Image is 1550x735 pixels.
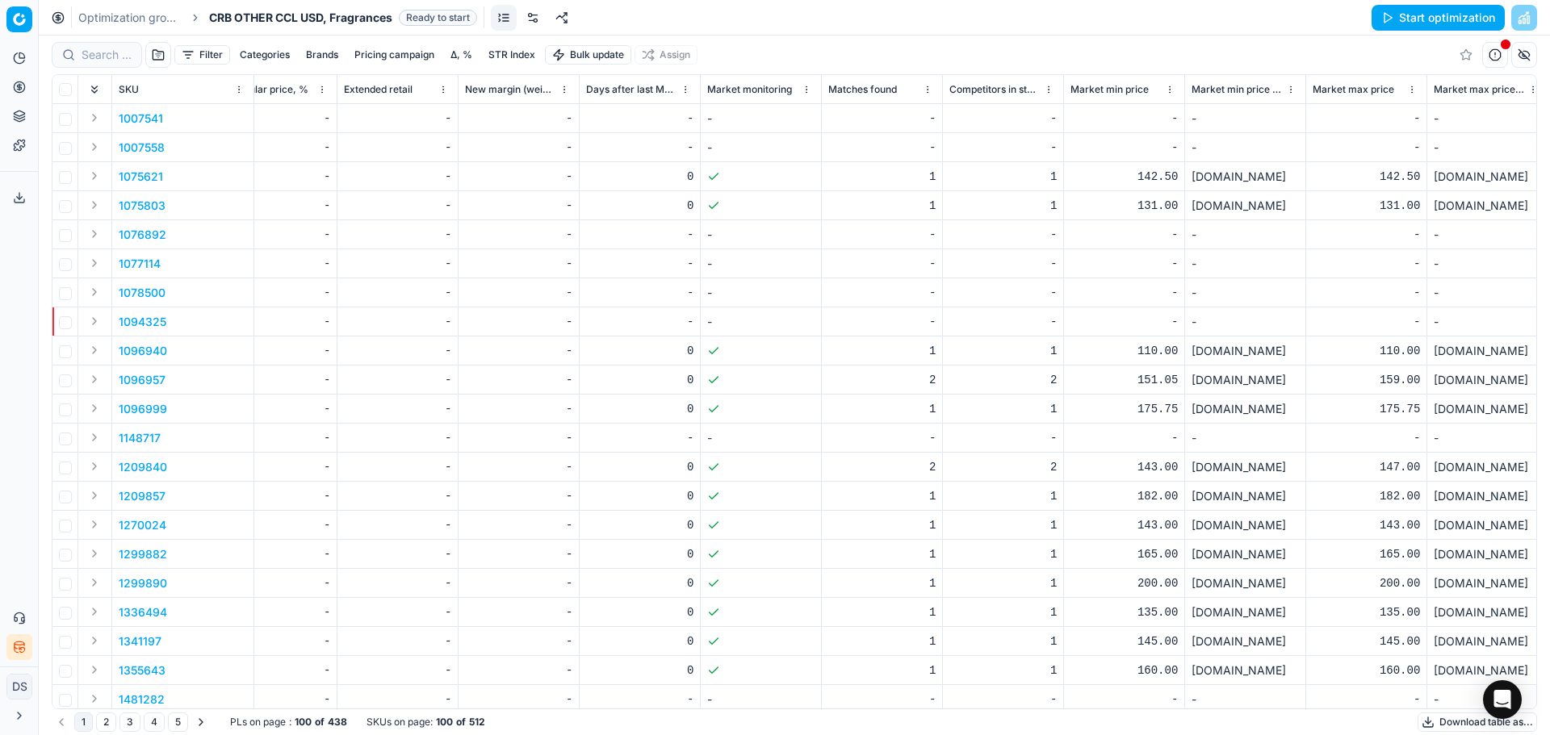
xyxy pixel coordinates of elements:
div: 0 [586,604,693,620]
div: [DOMAIN_NAME] [1192,459,1299,475]
div: 1 [828,546,936,562]
td: - [701,424,822,453]
div: [DOMAIN_NAME] [1434,459,1541,475]
button: 1096957 [119,372,165,388]
div: 1 [828,633,936,649]
div: - [344,604,451,620]
div: - [1434,111,1541,127]
button: Bulk update [545,45,631,65]
button: Expand all [85,80,104,99]
div: - [465,604,572,620]
div: - [1313,314,1420,330]
button: 1341197 [119,633,161,649]
div: 175.75 [1070,401,1178,417]
div: - [949,111,1057,127]
div: 200.00 [1070,575,1178,591]
span: SKU [119,83,139,96]
div: 135.00 [1070,604,1178,620]
div: - [344,517,451,533]
div: 182.00 [1070,488,1178,504]
div: - [1313,285,1420,301]
div: - [949,256,1057,272]
div: [DOMAIN_NAME] [1434,401,1541,417]
button: Start optimization [1372,5,1505,31]
div: - [223,546,330,562]
div: [DOMAIN_NAME] [1192,401,1299,417]
div: - [1070,111,1178,127]
button: Expand [85,195,104,215]
p: 1075621 [119,169,163,185]
div: - [223,198,330,214]
div: - [828,227,936,243]
button: 1336494 [119,604,167,620]
button: Expand [85,631,104,650]
div: - [1070,285,1178,301]
div: - [1313,111,1420,127]
div: - [949,285,1057,301]
div: - [344,169,451,185]
button: Assign [635,45,697,65]
div: - [223,401,330,417]
button: Δ, % [444,45,479,65]
div: 182.00 [1313,488,1420,504]
div: - [828,111,936,127]
div: - [1313,430,1420,446]
div: - [1434,430,1541,446]
p: 1209857 [119,488,165,504]
button: Expand [85,602,104,621]
span: Competitors in stock [949,83,1041,96]
div: - [223,372,330,388]
div: - [465,314,572,330]
div: - [344,314,451,330]
div: - [1192,256,1299,272]
div: - [1313,227,1420,243]
div: 142.50 [1313,169,1420,185]
span: Market max price competitor name [1434,83,1525,96]
div: [DOMAIN_NAME] [1434,198,1541,214]
button: Expand [85,486,104,505]
div: - [1192,314,1299,330]
div: 145.00 [1070,633,1178,649]
div: - [344,256,451,272]
div: [DOMAIN_NAME] [1434,169,1541,185]
button: Pricing campaign [348,45,441,65]
button: Expand [85,137,104,157]
button: 1481282 [119,691,165,708]
button: Expand [85,253,104,273]
span: Ready to start [399,10,477,26]
div: - [223,517,330,533]
div: - [586,314,693,330]
button: 1076892 [119,227,166,243]
div: 1 [828,169,936,185]
div: - [465,256,572,272]
p: 1096999 [119,401,167,417]
div: - [223,314,330,330]
button: Expand [85,340,104,360]
div: - [344,198,451,214]
button: Expand [85,660,104,679]
button: 1270024 [119,517,166,533]
div: - [344,430,451,446]
div: 159.00 [1313,372,1420,388]
div: - [344,343,451,359]
button: Brands [300,45,345,65]
nav: breadcrumb [78,10,477,26]
div: - [828,314,936,330]
div: [DOMAIN_NAME] [1434,604,1541,620]
span: Market min price competitor name [1192,83,1283,96]
p: 1007558 [119,140,165,156]
div: - [828,140,936,156]
div: - [465,169,572,185]
div: 1 [949,488,1057,504]
div: 0 [586,372,693,388]
button: Expand [85,399,104,418]
div: 1 [949,633,1057,649]
div: 131.00 [1313,198,1420,214]
p: 1355643 [119,662,165,679]
button: 4 [144,712,165,732]
input: Search by SKU or title [82,47,132,63]
div: 143.00 [1070,517,1178,533]
div: [DOMAIN_NAME] [1192,604,1299,620]
div: - [1070,430,1178,446]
